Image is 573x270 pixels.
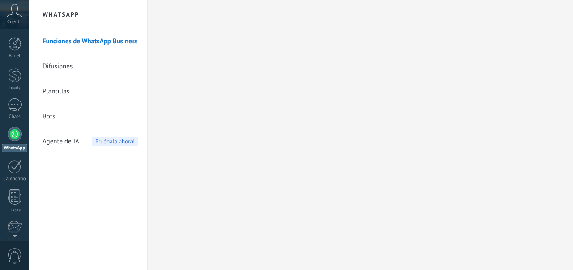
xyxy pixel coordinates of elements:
span: Cuenta [7,19,22,25]
li: Agente de IA [29,129,147,154]
span: Agente de IA [43,129,79,154]
span: Pruébalo ahora! [92,137,138,146]
li: Plantillas [29,79,147,104]
li: Difusiones [29,54,147,79]
a: Funciones de WhatsApp Business [43,29,138,54]
li: Bots [29,104,147,129]
div: Listas [2,207,28,213]
div: Panel [2,53,28,59]
div: Calendario [2,176,28,182]
li: Funciones de WhatsApp Business [29,29,147,54]
a: Difusiones [43,54,138,79]
div: WhatsApp [2,144,27,152]
div: Leads [2,85,28,91]
div: Chats [2,114,28,120]
a: Bots [43,104,138,129]
a: Plantillas [43,79,138,104]
a: Agente de IAPruébalo ahora! [43,129,138,154]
